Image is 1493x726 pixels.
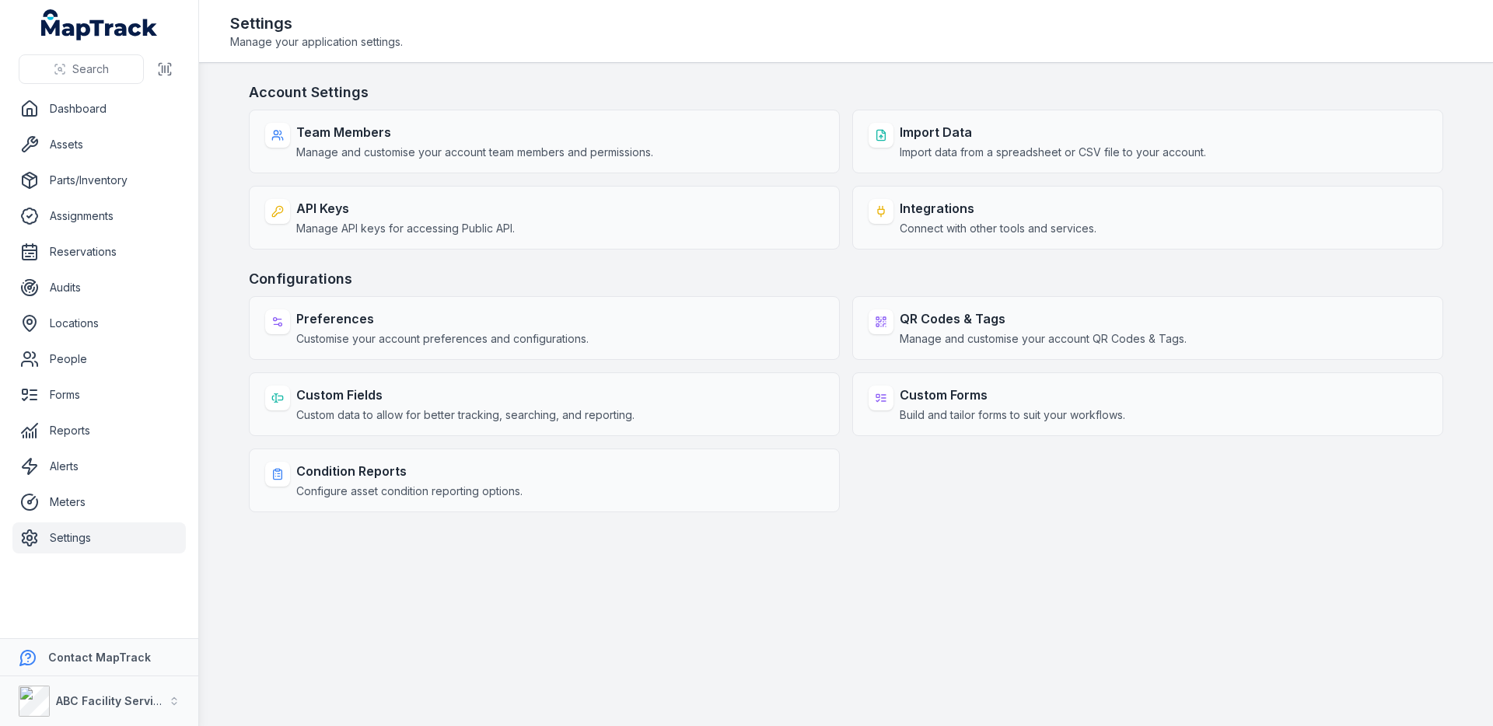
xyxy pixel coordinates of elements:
a: Alerts [12,451,186,482]
a: People [12,344,186,375]
a: MapTrack [41,9,158,40]
strong: Condition Reports [296,462,523,480]
a: Assignments [12,201,186,232]
a: Team MembersManage and customise your account team members and permissions. [249,110,840,173]
a: Forms [12,379,186,410]
strong: Team Members [296,123,653,141]
h2: Settings [230,12,403,34]
a: Locations [12,308,186,339]
strong: Custom Fields [296,386,635,404]
strong: API Keys [296,199,515,218]
a: IntegrationsConnect with other tools and services. [852,186,1443,250]
a: Audits [12,272,186,303]
strong: Custom Forms [900,386,1125,404]
strong: Contact MapTrack [48,651,151,664]
span: Manage your application settings. [230,34,403,50]
span: Configure asset condition reporting options. [296,483,523,499]
h3: Configurations [249,268,1443,290]
a: Custom FieldsCustom data to allow for better tracking, searching, and reporting. [249,372,840,436]
span: Customise your account preferences and configurations. [296,331,589,347]
strong: Integrations [900,199,1096,218]
button: Search [19,54,144,84]
strong: QR Codes & Tags [900,309,1187,328]
span: Import data from a spreadsheet or CSV file to your account. [900,145,1206,160]
a: Reports [12,415,186,446]
a: Settings [12,522,186,553]
a: Import DataImport data from a spreadsheet or CSV file to your account. [852,110,1443,173]
a: PreferencesCustomise your account preferences and configurations. [249,296,840,360]
a: Dashboard [12,93,186,124]
a: Parts/Inventory [12,165,186,196]
span: Build and tailor forms to suit your workflows. [900,407,1125,423]
a: Condition ReportsConfigure asset condition reporting options. [249,449,840,512]
a: Custom FormsBuild and tailor forms to suit your workflows. [852,372,1443,436]
span: Custom data to allow for better tracking, searching, and reporting. [296,407,635,423]
strong: ABC Facility Services [56,694,173,707]
strong: Preferences [296,309,589,328]
a: Reservations [12,236,186,267]
span: Manage and customise your account team members and permissions. [296,145,653,160]
strong: Import Data [900,123,1206,141]
a: API KeysManage API keys for accessing Public API. [249,186,840,250]
a: QR Codes & TagsManage and customise your account QR Codes & Tags. [852,296,1443,360]
a: Assets [12,129,186,160]
span: Search [72,61,109,77]
h3: Account Settings [249,82,1443,103]
a: Meters [12,487,186,518]
span: Connect with other tools and services. [900,221,1096,236]
span: Manage API keys for accessing Public API. [296,221,515,236]
span: Manage and customise your account QR Codes & Tags. [900,331,1187,347]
